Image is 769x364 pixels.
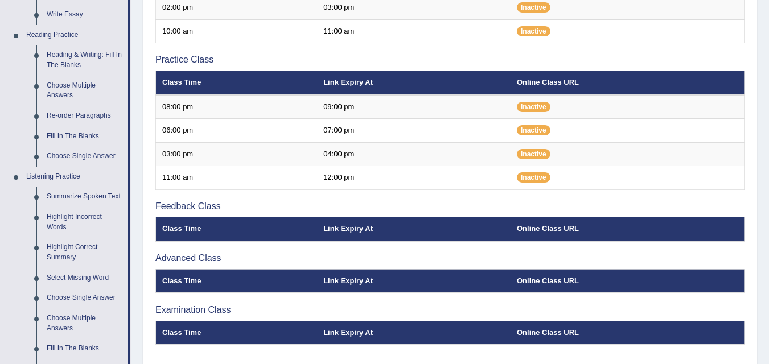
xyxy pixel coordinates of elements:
a: Reading & Writing: Fill In The Blanks [42,45,128,75]
span: Inactive [517,102,550,112]
th: Link Expiry At [317,269,511,293]
a: Listening Practice [21,167,128,187]
td: 03:00 pm [156,142,318,166]
h3: Practice Class [155,55,745,65]
span: Inactive [517,172,550,183]
th: Class Time [156,217,318,241]
span: Inactive [517,26,550,36]
a: Select Missing Word [42,268,128,288]
td: 11:00 am [317,19,511,43]
a: Highlight Correct Summary [42,237,128,267]
th: Online Class URL [511,321,745,345]
a: Choose Single Answer [42,288,128,308]
h3: Examination Class [155,305,745,315]
th: Online Class URL [511,71,745,95]
a: Choose Single Answer [42,146,128,167]
th: Class Time [156,269,318,293]
td: 12:00 pm [317,166,511,190]
a: Choose Multiple Answers [42,76,128,106]
a: Choose Multiple Answers [42,308,128,338]
span: Inactive [517,149,550,159]
td: 06:00 pm [156,119,318,143]
th: Online Class URL [511,269,745,293]
td: 11:00 am [156,166,318,190]
td: 07:00 pm [317,119,511,143]
th: Class Time [156,321,318,345]
th: Class Time [156,71,318,95]
a: Re-order Paragraphs [42,106,128,126]
h3: Feedback Class [155,201,745,212]
td: 08:00 pm [156,95,318,119]
a: Fill In The Blanks [42,126,128,147]
th: Link Expiry At [317,321,511,345]
td: 10:00 am [156,19,318,43]
a: Highlight Incorrect Words [42,207,128,237]
a: Fill In The Blanks [42,338,128,359]
th: Link Expiry At [317,217,511,241]
th: Online Class URL [511,217,745,241]
th: Link Expiry At [317,71,511,95]
span: Inactive [517,125,550,135]
td: 04:00 pm [317,142,511,166]
span: Inactive [517,2,550,13]
a: Summarize Spoken Text [42,187,128,207]
td: 09:00 pm [317,95,511,119]
a: Reading Practice [21,25,128,45]
a: Write Essay [42,5,128,25]
h3: Advanced Class [155,253,745,263]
